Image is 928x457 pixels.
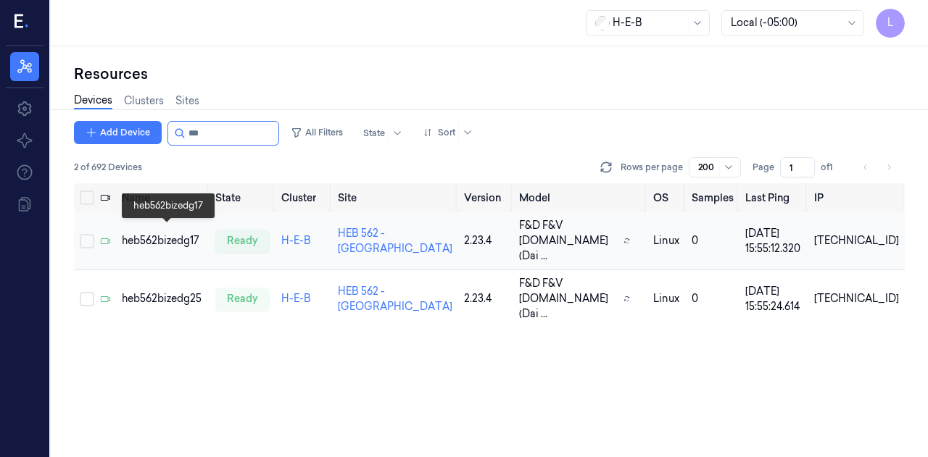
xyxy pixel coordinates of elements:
div: heb562bizedg25 [122,291,204,306]
div: heb562bizedg17 [122,233,204,248]
span: of 1 [821,161,844,174]
button: All Filters [285,121,349,144]
th: State [210,183,275,212]
th: Cluster [275,183,332,212]
a: Sites [175,93,199,109]
a: HEB 562 - [GEOGRAPHIC_DATA] [338,227,452,255]
a: Clusters [124,93,164,109]
div: 2.23.4 [464,233,507,248]
p: linux [653,233,680,248]
a: H-E-B [281,292,311,305]
th: Samples [686,183,739,212]
th: OS [647,183,686,212]
div: [DATE] 15:55:12.320 [745,226,803,256]
div: 0 [692,233,734,248]
div: [TECHNICAL_ID] [814,233,899,248]
div: ready [215,288,270,311]
span: F&D F&V [DOMAIN_NAME] (Dai ... [519,276,618,322]
a: Devices [74,93,112,109]
p: linux [653,291,680,306]
span: Page [753,161,774,174]
p: Rows per page [621,161,683,174]
div: 0 [692,291,734,306]
div: [DATE] 15:55:24.614 [745,284,803,314]
nav: pagination [855,157,899,177]
button: Add Device [74,121,162,144]
th: Site [332,183,458,212]
th: IP [808,183,905,212]
button: Select row [80,234,94,248]
span: 2 of 692 Devices [74,161,142,174]
button: L [876,9,905,38]
button: Select row [80,292,94,306]
th: Model [513,183,647,212]
a: HEB 562 - [GEOGRAPHIC_DATA] [338,285,452,313]
th: Last Ping [739,183,808,212]
div: [TECHNICAL_ID] [814,291,899,306]
th: Name [116,183,210,212]
span: F&D F&V [DOMAIN_NAME] (Dai ... [519,218,618,264]
a: H-E-B [281,234,311,247]
th: Version [458,183,513,212]
div: ready [215,230,270,253]
button: Select all [80,190,94,205]
div: 2.23.4 [464,291,507,306]
div: Resources [74,64,905,84]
